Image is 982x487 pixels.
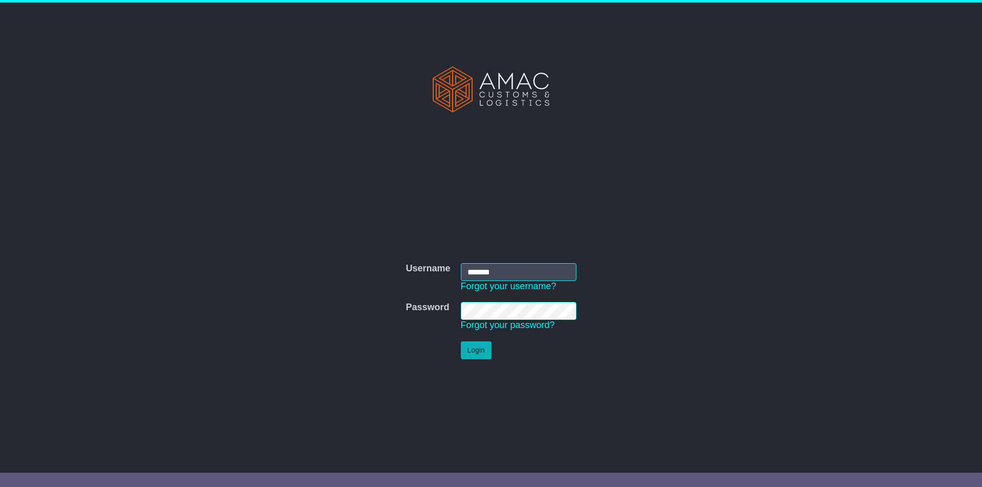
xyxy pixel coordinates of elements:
[461,341,492,359] button: Login
[433,66,549,112] img: AMAC Customs and Logistics
[461,320,555,330] a: Forgot your password?
[406,302,449,313] label: Password
[461,281,556,291] a: Forgot your username?
[406,263,450,274] label: Username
